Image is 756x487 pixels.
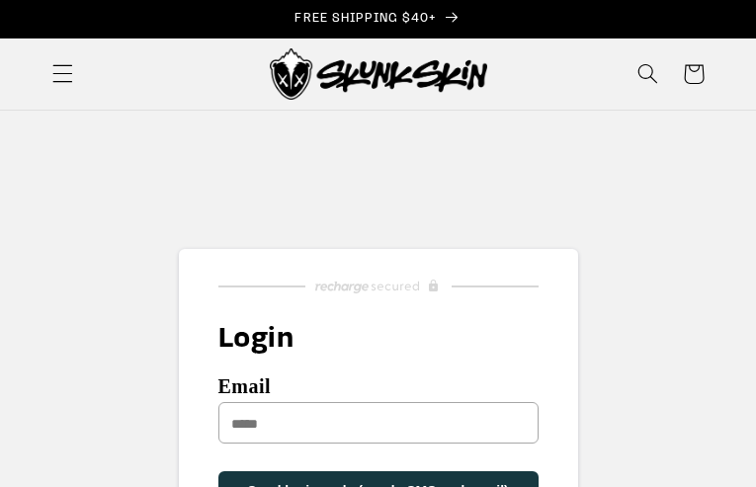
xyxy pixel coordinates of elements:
p: FREE SHIPPING $40+ [21,11,735,28]
label: Email [218,379,539,402]
h1: Login [218,324,578,356]
a: Recharge Subscriptions website [179,273,578,300]
summary: Search [626,51,671,97]
summary: Menu [40,51,85,97]
img: Skunk Skin Anti-Odor Socks. [270,48,487,100]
